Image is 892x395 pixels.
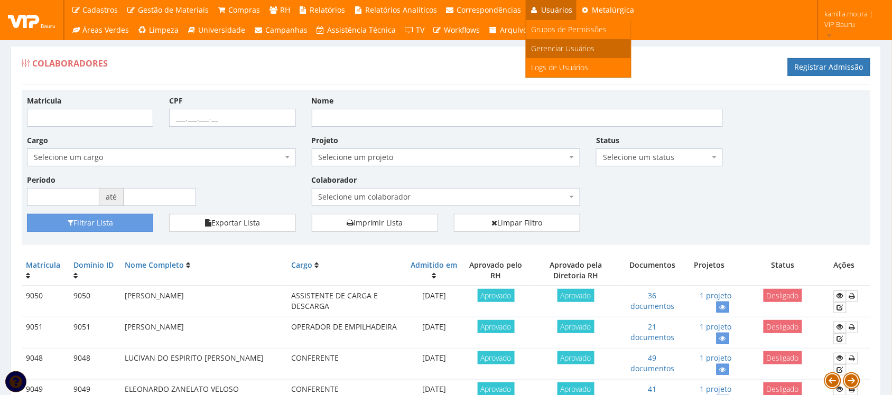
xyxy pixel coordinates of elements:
[411,260,458,270] a: Admitido em
[478,320,515,333] span: Aprovado
[69,349,120,380] td: 9048
[700,353,732,363] a: 1 projeto
[622,256,683,286] th: Documentos
[319,192,568,202] span: Selecione um colaborador
[312,214,438,232] a: Imprimir Lista
[83,5,118,15] span: Cadastros
[596,135,619,146] label: Status
[764,351,802,364] span: Desligado
[764,320,802,333] span: Desligado
[312,148,581,166] span: Selecione um projeto
[457,5,522,15] span: Correspondências
[32,58,108,69] span: Colaboradores
[500,25,551,35] span: Arquivo Morto
[287,317,406,349] td: OPERADOR DE EMPILHADEIRA
[134,20,183,40] a: Limpeza
[764,289,802,302] span: Desligado
[169,109,295,127] input: ___.___.___-__
[67,20,134,40] a: Áreas Verdes
[22,286,69,317] td: 9050
[700,384,732,394] a: 1 projeto
[250,20,312,40] a: Campanhas
[406,317,462,349] td: [DATE]
[557,289,594,302] span: Aprovado
[532,62,589,72] span: Logs de Usuários
[312,135,339,146] label: Projeto
[149,25,179,35] span: Limpeza
[22,349,69,380] td: 9048
[454,214,580,232] a: Limpar Filtro
[169,96,183,106] label: CPF
[406,286,462,317] td: [DATE]
[8,12,55,28] img: logo
[125,260,184,270] a: Nome Completo
[83,25,129,35] span: Áreas Verdes
[319,152,568,163] span: Selecione um projeto
[27,135,48,146] label: Cargo
[365,5,437,15] span: Relatórios Analíticos
[27,148,296,166] span: Selecione um cargo
[478,351,515,364] span: Aprovado
[27,214,153,232] button: Filtrar Lista
[22,317,69,349] td: 9051
[532,24,607,34] span: Grupos de Permissões
[683,256,736,286] th: Projetos
[630,322,674,342] a: 21 documentos
[73,260,114,270] a: Domínio ID
[736,256,830,286] th: Status
[169,214,295,232] button: Exportar Lista
[603,152,709,163] span: Selecione um status
[310,5,346,15] span: Relatórios
[541,5,572,15] span: Usuários
[700,322,732,332] a: 1 projeto
[700,290,732,300] a: 1 projeto
[592,5,635,15] span: Metalúrgica
[265,25,308,35] span: Campanhas
[401,20,429,40] a: TV
[69,286,120,317] td: 9050
[312,188,581,206] span: Selecione um colaborador
[788,58,870,76] a: Registrar Admissão
[27,175,55,185] label: Período
[526,58,631,77] a: Logs de Usuários
[630,290,674,311] a: 36 documentos
[312,175,357,185] label: Colaborador
[69,317,120,349] td: 9051
[120,286,287,317] td: [PERSON_NAME]
[557,351,594,364] span: Aprovado
[138,5,209,15] span: Gestão de Materiais
[34,152,283,163] span: Selecione um cargo
[312,20,401,40] a: Assistência Técnica
[596,148,722,166] span: Selecione um status
[199,25,246,35] span: Universidade
[229,5,261,15] span: Compras
[630,353,674,373] a: 49 documentos
[462,256,529,286] th: Aprovado pelo RH
[183,20,250,40] a: Universidade
[287,349,406,380] td: CONFERENTE
[287,286,406,317] td: ASSISTENTE DE CARGA E DESCARGA
[26,260,60,270] a: Matrícula
[830,256,870,286] th: Ações
[557,320,594,333] span: Aprovado
[120,317,287,349] td: [PERSON_NAME]
[532,43,595,53] span: Gerenciar Usuários
[99,188,124,206] span: até
[485,20,555,40] a: Arquivo Morto
[291,260,312,270] a: Cargo
[529,256,622,286] th: Aprovado pela Diretoria RH
[478,289,515,302] span: Aprovado
[526,39,631,58] a: Gerenciar Usuários
[27,96,61,106] label: Matrícula
[328,25,396,35] span: Assistência Técnica
[406,349,462,380] td: [DATE]
[120,349,287,380] td: LUCIVAN DO ESPIRITO [PERSON_NAME]
[312,96,334,106] label: Nome
[526,20,631,39] a: Grupos de Permissões
[280,5,290,15] span: RH
[416,25,424,35] span: TV
[444,25,480,35] span: Workflows
[429,20,485,40] a: Workflows
[825,8,878,30] span: kamilla.moura | VIP Bauru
